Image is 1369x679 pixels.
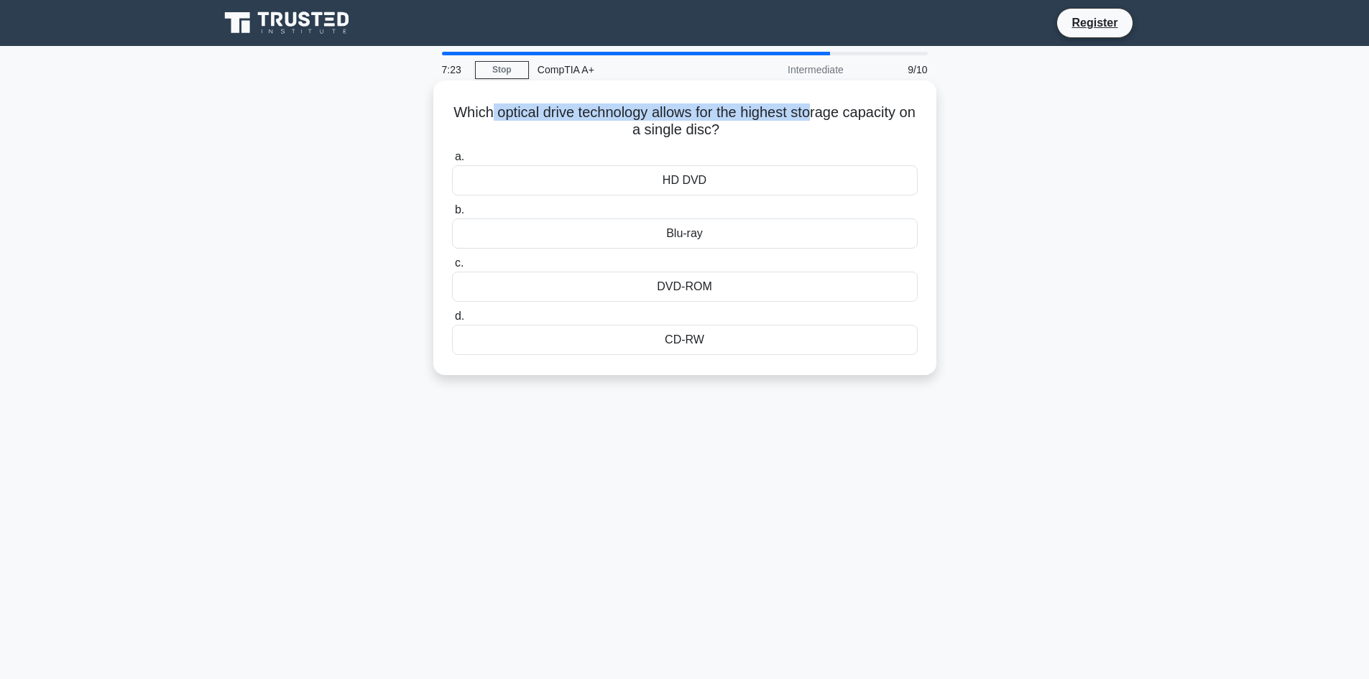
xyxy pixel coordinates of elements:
a: Stop [475,61,529,79]
span: c. [455,257,464,269]
div: CompTIA A+ [529,55,727,84]
span: d. [455,310,464,322]
div: Blu-ray [452,218,918,249]
div: CD-RW [452,325,918,355]
div: HD DVD [452,165,918,195]
span: b. [455,203,464,216]
span: a. [455,150,464,162]
a: Register [1063,14,1126,32]
div: DVD-ROM [452,272,918,302]
div: Intermediate [727,55,852,84]
h5: Which optical drive technology allows for the highest storage capacity on a single disc? [451,103,919,139]
div: 7:23 [433,55,475,84]
div: 9/10 [852,55,936,84]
